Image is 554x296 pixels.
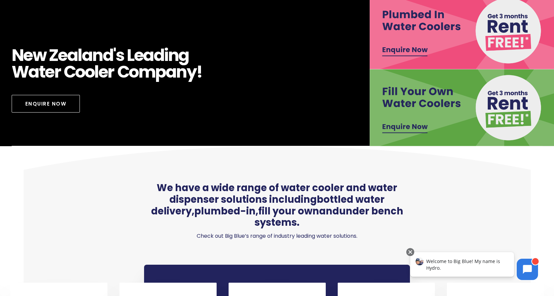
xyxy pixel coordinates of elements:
[107,64,114,80] span: r
[258,204,319,218] a: fill your own
[82,47,92,64] span: a
[98,64,108,80] span: e
[64,64,76,80] span: C
[155,64,166,80] span: p
[164,47,168,64] span: i
[194,204,256,218] a: plumbed-in
[113,47,116,64] span: '
[67,47,78,64] span: a
[54,64,61,80] span: r
[144,231,410,241] p: Check out Big Blue’s range of industry leading water solutions.
[94,64,98,80] span: l
[151,193,385,218] a: bottled water delivery
[45,64,54,80] span: e
[78,47,82,64] span: l
[58,47,67,64] span: e
[129,64,138,80] span: o
[49,47,58,64] span: Z
[154,47,164,64] span: d
[176,64,187,80] span: n
[168,47,179,64] span: n
[12,64,29,80] span: W
[403,247,545,287] iframe: Chatbot
[23,47,33,64] span: e
[39,64,45,80] span: t
[12,95,80,113] a: Enquire Now
[85,64,94,80] span: o
[196,64,202,80] span: !
[134,47,143,64] span: e
[178,47,189,64] span: g
[144,182,410,228] span: We have a wide range of water cooler and water dispenser solutions including , , and .
[166,64,176,80] span: a
[255,204,403,229] a: under bench systems
[75,64,85,80] span: o
[12,47,24,64] span: N
[117,64,129,80] span: C
[187,64,197,80] span: y
[127,47,134,64] span: L
[103,47,113,64] span: d
[138,64,155,80] span: m
[92,47,103,64] span: n
[33,47,46,64] span: w
[28,64,39,80] span: a
[143,47,154,64] span: a
[116,47,124,64] span: s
